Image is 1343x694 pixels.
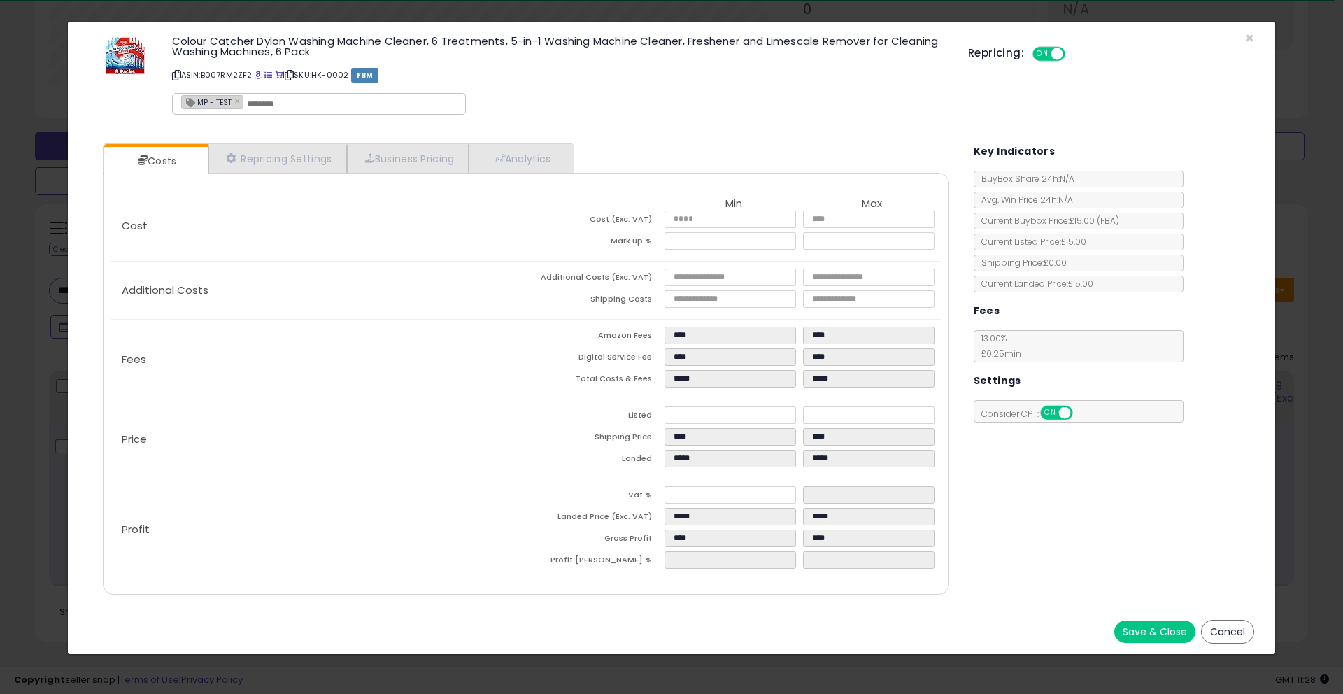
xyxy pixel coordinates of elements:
p: Price [111,434,526,445]
button: Cancel [1201,620,1254,644]
a: Business Pricing [347,144,469,173]
span: Current Listed Price: £15.00 [974,236,1086,248]
td: Listed [526,406,665,428]
td: Profit [PERSON_NAME] % [526,551,665,573]
span: £0.25 min [974,348,1021,360]
a: Repricing Settings [208,144,347,173]
p: Fees [111,354,526,365]
td: Cost (Exc. VAT) [526,211,665,232]
td: Landed Price (Exc. VAT) [526,508,665,530]
td: Shipping Price [526,428,665,450]
a: Costs [104,147,207,175]
td: Gross Profit [526,530,665,551]
span: 13.00 % [974,332,1021,360]
p: Profit [111,524,526,535]
img: 5158lwiNDWL._SL60_.jpg [105,36,145,78]
button: Save & Close [1114,621,1195,643]
h5: Fees [974,302,1000,320]
h5: Settings [974,372,1021,390]
a: BuyBox page [255,69,262,80]
p: ASIN: B007RM2ZF2 | SKU: HK-0002 [172,64,948,86]
td: Additional Costs (Exc. VAT) [526,269,665,290]
h5: Repricing: [968,48,1024,59]
span: OFF [1070,407,1093,419]
span: ON [1042,407,1059,419]
span: Current Landed Price: £15.00 [974,278,1093,290]
span: ON [1034,48,1051,60]
span: OFF [1063,48,1086,60]
td: Mark up % [526,232,665,254]
td: Landed [526,450,665,472]
h3: Colour Catcher Dylon Washing Machine Cleaner, 6 Treatments, 5-in-1 Washing Machine Cleaner, Fresh... [172,36,948,57]
p: Additional Costs [111,285,526,296]
span: MP - TEST [182,96,232,108]
a: Analytics [469,144,572,173]
span: BuyBox Share 24h: N/A [974,173,1074,185]
span: £15.00 [1070,215,1119,227]
span: Avg. Win Price 24h: N/A [974,194,1073,206]
td: Vat % [526,486,665,508]
span: ( FBA ) [1097,215,1119,227]
p: Cost [111,220,526,232]
span: × [1245,28,1254,48]
th: Min [665,198,803,211]
h5: Key Indicators [974,143,1056,160]
td: Digital Service Fee [526,348,665,370]
td: Shipping Costs [526,290,665,312]
td: Total Costs & Fees [526,370,665,392]
span: FBM [351,68,379,83]
a: All offer listings [264,69,272,80]
a: Your listing only [275,69,283,80]
span: Shipping Price: £0.00 [974,257,1067,269]
td: Amazon Fees [526,327,665,348]
th: Max [803,198,941,211]
span: Consider CPT: [974,408,1091,420]
span: Current Buybox Price: [974,215,1119,227]
a: × [235,94,243,107]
